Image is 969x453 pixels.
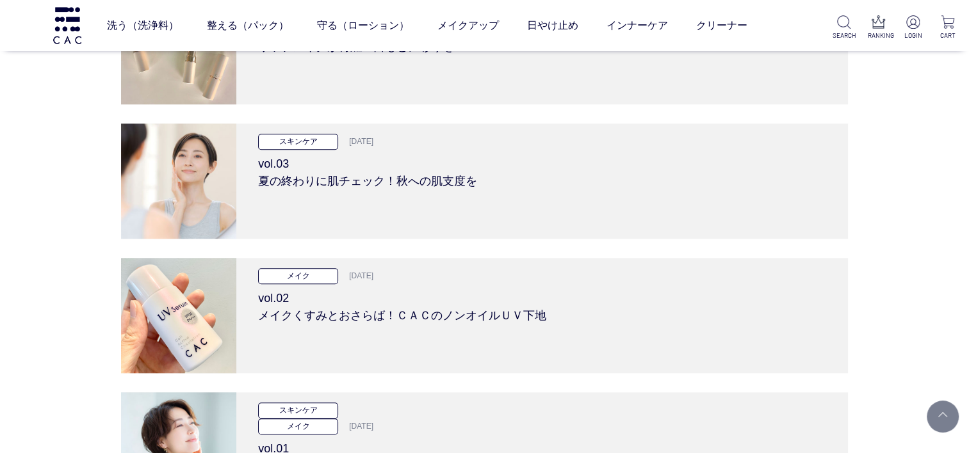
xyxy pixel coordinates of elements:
p: [DATE] [341,269,373,283]
a: インナーケア [606,8,667,44]
p: スキンケア [258,402,338,418]
p: CART [936,31,959,40]
h3: vol.03 夏の終わりに肌チェック！秋への肌支度を [258,150,826,190]
a: 整える（パック） [206,8,288,44]
a: 洗う（洗浄料） [106,8,178,44]
a: メイク [DATE] vol.02メイクくすみとおさらば！ＣＡＣのノンオイルＵＶ下地 [121,258,848,373]
p: メイク [258,268,338,284]
p: RANKING [867,31,890,40]
a: 日やけ止め [526,8,578,44]
a: RANKING [867,15,890,40]
a: クリーナー [696,8,747,44]
a: メイクアップ [437,8,498,44]
h3: vol.02 メイクくすみとおさらば！ＣＡＣのノンオイルＵＶ下地 [258,284,826,324]
p: LOGIN [902,31,924,40]
p: メイク [258,418,338,434]
a: SEARCH [833,15,855,40]
p: [DATE] [341,135,373,149]
p: SEARCH [833,31,855,40]
a: CART [936,15,959,40]
a: 守る（ローション） [316,8,409,44]
a: LOGIN [902,15,924,40]
img: logo [51,7,83,44]
p: [DATE] [341,420,373,434]
a: スキンケア [DATE] vol.03夏の終わりに肌チェック！秋への肌支度を [121,123,848,239]
p: スキンケア [258,134,338,150]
